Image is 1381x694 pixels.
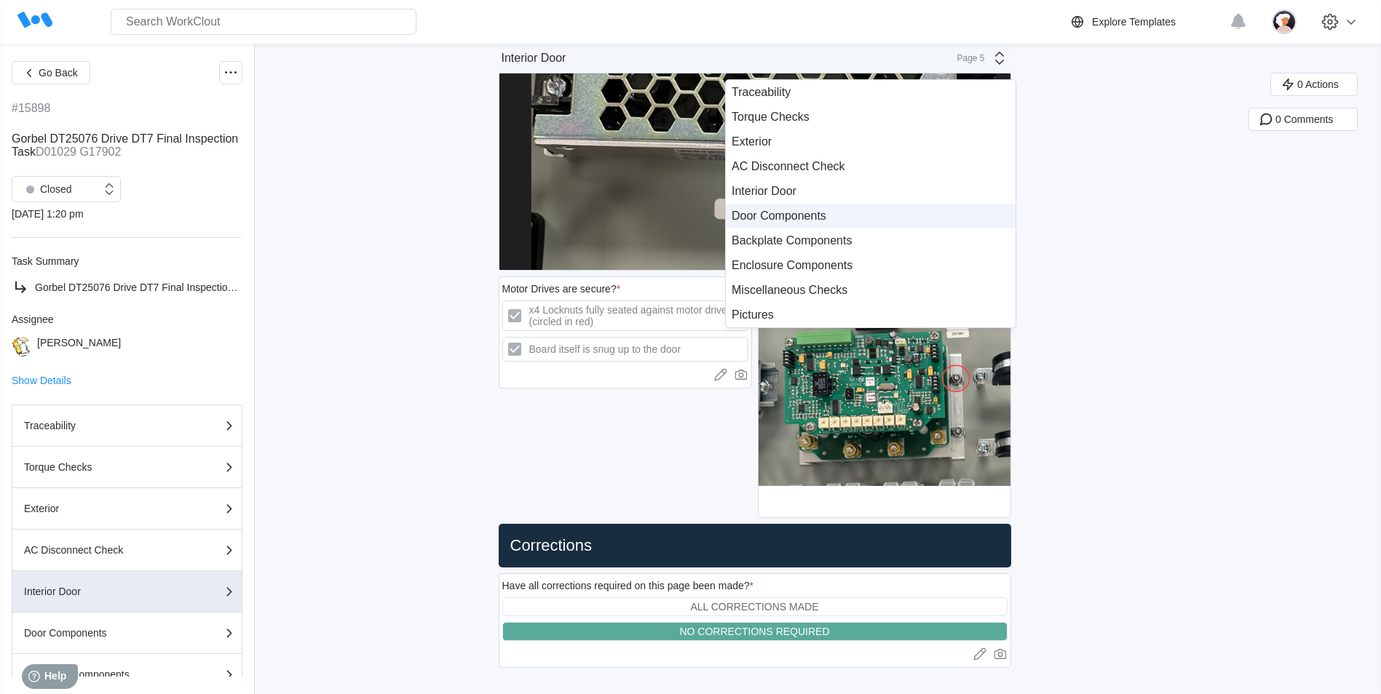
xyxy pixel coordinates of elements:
[24,420,170,431] div: Traceability
[504,535,1005,556] h2: Corrections
[502,580,754,591] div: Have all corrections required on this page been made?
[12,530,242,571] button: AC Disconnect Check
[1069,13,1222,31] a: Explore Templates
[12,613,242,654] button: Door Components
[24,586,170,597] div: Interior Door
[732,185,1010,198] div: Interior Door
[1270,73,1358,96] button: 0 Actions
[732,210,1010,223] div: Door Components
[39,68,78,78] span: Go Back
[732,234,1010,247] div: Backplate Components
[1249,108,1358,131] button: 0 Comments
[1297,79,1339,89] span: 0 Actions
[79,145,121,158] mark: G17902
[24,462,170,472] div: Torque Checks
[12,337,31,356] img: download.jpg
[12,488,242,530] button: Exterior
[12,61,90,84] button: Go Back
[20,179,72,199] div: Closed
[12,102,50,115] div: #15898
[690,601,818,613] div: ALL CORRECTIONS MADE
[502,337,748,362] label: Board itself is snug up to the door
[732,259,1010,272] div: Enclosure Components
[502,52,566,65] div: Interior Door
[502,283,621,295] div: Motor Drives are secure?
[12,447,242,488] button: Torque Checks
[732,86,1010,99] div: Traceability
[111,9,416,35] input: Search WorkClout
[732,111,1010,124] div: Torque Checks
[37,337,121,356] div: [PERSON_NAME]
[732,308,1010,322] div: Pictures
[12,375,71,386] button: Show Details
[1092,16,1176,28] div: Explore Templates
[732,160,1010,173] div: AC Disconnect Check
[12,404,242,447] button: Traceability
[1275,114,1333,124] span: 0 Comments
[24,503,170,514] div: Exterior
[24,545,170,555] div: AC Disconnect Check
[35,282,257,293] span: Gorbel DT25076 Drive DT7 Final Inspection Task
[12,132,238,158] span: Gorbel DT25076 Drive DT7 Final Inspection Task
[732,284,1010,297] div: Miscellaneous Checks
[24,628,170,638] div: Door Components
[12,208,242,220] div: [DATE] 1:20 pm
[502,300,748,331] label: x4 Locknuts fully seated against motor drive (circled in red)
[732,135,1010,148] div: Exterior
[36,145,76,158] mark: D01029
[949,53,985,63] div: Page 5
[759,277,1010,517] img: Screenshot2024-09-19100921.jpg
[679,626,829,637] div: NO CORRECTIONS REQUIRED
[12,279,242,296] a: Gorbel DT25076 Drive DT7 Final Inspection Task
[12,571,242,613] button: Interior Door
[1272,9,1297,34] img: user-4.png
[12,255,242,267] div: Task Summary
[12,314,242,325] div: Assignee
